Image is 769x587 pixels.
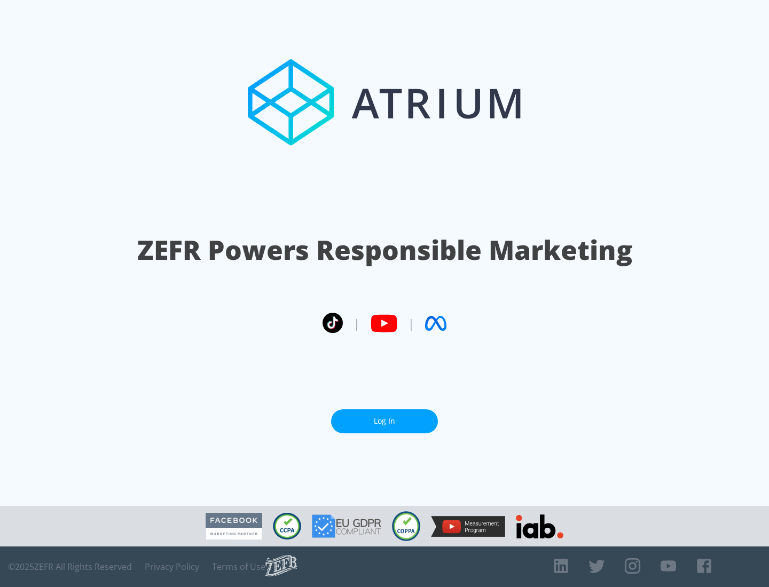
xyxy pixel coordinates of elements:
img: Facebook Marketing Partner [206,513,262,540]
img: COPPA Compliant [392,511,420,541]
a: Log In [331,409,438,433]
img: GDPR Compliant [312,514,381,538]
a: Privacy Policy [145,561,199,572]
span: | [408,315,414,331]
a: Terms of Use [212,561,265,572]
span: © 2025 ZEFR All Rights Reserved [8,561,132,572]
img: YouTube Measurement Program [431,516,505,537]
span: | [354,315,360,331]
img: IAB [516,514,563,538]
h1: ZEFR Powers Responsible Marketing [137,232,632,268]
img: CCPA Compliant [273,513,301,540]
